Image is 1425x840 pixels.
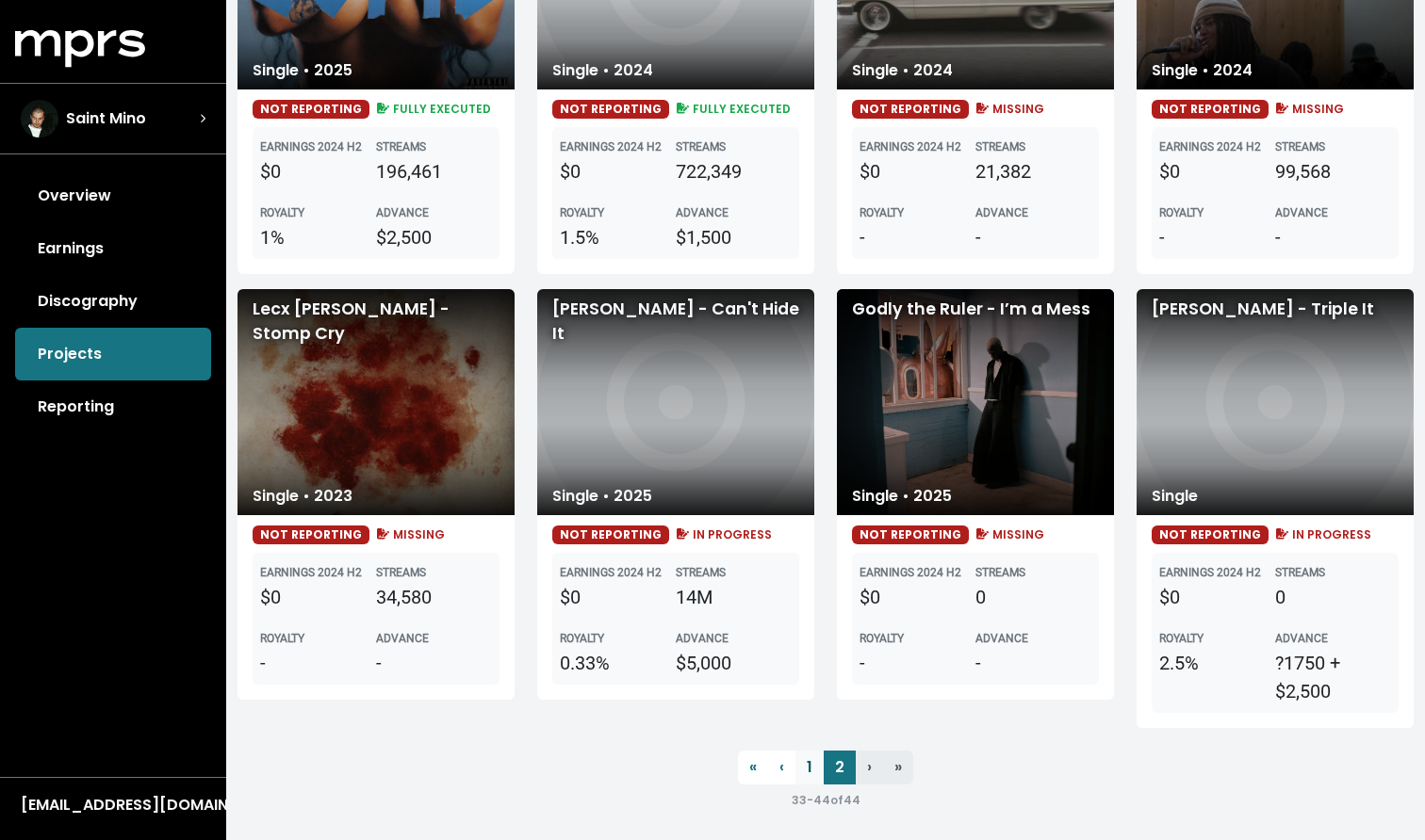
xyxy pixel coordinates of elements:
div: $0 [560,583,676,611]
div: 34,580 [376,583,492,611]
div: 1% [260,223,376,251]
div: 0 [1275,583,1391,611]
b: ADVANCE [676,632,729,645]
b: STREAMS [975,566,1025,579]
b: STREAMS [975,140,1025,153]
a: 1 [795,751,824,784]
span: MISSING [973,526,1045,542]
b: EARNINGS 2024 H2 [560,140,662,153]
b: ROYALTY [860,206,904,219]
a: mprs logo [15,37,145,58]
b: STREAMS [376,566,426,579]
span: IN PROGRESS [673,526,773,542]
div: Single • 2024 [837,52,968,89]
div: 1.5% [560,223,676,251]
div: ?1750 + $2,500 [1275,649,1391,705]
div: - [975,223,1091,251]
button: [EMAIL_ADDRESS][DOMAIN_NAME] [15,793,211,817]
b: EARNINGS 2024 H2 [860,566,961,579]
small: 33 - 44 of 44 [792,792,860,808]
b: STREAMS [376,140,426,153]
b: ROYALTY [860,632,904,645]
div: 14M [676,583,792,611]
span: MISSING [973,101,1045,117]
b: EARNINGS 2024 H2 [1159,566,1261,579]
span: NOT REPORTING [852,100,969,119]
div: Single • 2025 [237,52,368,89]
div: $0 [860,157,975,186]
div: - [1159,223,1275,251]
div: $0 [260,583,376,611]
b: STREAMS [676,566,726,579]
div: - [260,649,376,677]
b: ROYALTY [260,206,304,219]
div: Single • 2025 [837,477,967,515]
span: NOT REPORTING [1152,100,1269,119]
div: - [975,649,1091,677]
img: The selected account / producer [21,100,58,137]
a: Discography [15,275,211,328]
b: EARNINGS 2024 H2 [1159,140,1261,153]
div: 2.5% [1159,649,1275,677]
div: 0 [975,583,1091,611]
div: $0 [560,157,676,186]
span: IN PROGRESS [1272,526,1372,542]
b: STREAMS [1275,566,1325,579]
div: - [376,649,492,677]
b: ROYALTY [560,632,604,645]
a: Overview [15,170,211,222]
b: ROYALTY [1159,206,1204,219]
div: 21,382 [975,157,1091,186]
b: ROYALTY [1159,632,1204,645]
b: EARNINGS 2024 H2 [860,140,961,153]
div: - [860,649,975,677]
div: $5,000 [676,649,792,677]
b: ADVANCE [376,632,429,645]
span: NOT REPORTING [1152,525,1269,544]
b: EARNINGS 2024 H2 [260,566,362,579]
span: FULLY EXECUTED [373,101,492,117]
b: EARNINGS 2024 H2 [260,140,362,153]
div: $0 [860,583,975,611]
b: ROYALTY [560,206,604,219]
div: $0 [1159,583,1275,611]
div: $0 [1159,157,1275,186]
span: MISSING [1272,101,1345,117]
b: STREAMS [676,140,726,153]
div: 722,349 [676,157,792,186]
a: Earnings [15,222,211,275]
div: $1,500 [676,223,792,251]
a: Reporting [15,380,211,433]
div: Single • 2024 [1137,52,1268,89]
span: NOT REPORTING [552,100,669,119]
b: ADVANCE [1275,206,1328,219]
div: Single • 2023 [237,477,368,515]
span: NOT REPORTING [852,525,969,544]
span: Saint Mino [66,107,146,130]
div: 99,568 [1275,157,1391,186]
b: EARNINGS 2024 H2 [560,566,662,579]
div: [PERSON_NAME] - Triple It [1137,289,1414,515]
div: - [1275,223,1391,251]
b: STREAMS [1275,140,1325,153]
div: Godly the Ruler - I’m a Mess [837,289,1114,515]
div: Lecx [PERSON_NAME] - Stomp Cry [237,289,515,515]
span: FULLY EXECUTED [673,101,792,117]
div: [EMAIL_ADDRESS][DOMAIN_NAME] [21,794,205,816]
div: 196,461 [376,157,492,186]
span: ‹ [779,756,784,778]
span: NOT REPORTING [253,100,369,119]
b: ADVANCE [975,632,1028,645]
div: Single • 2025 [537,477,667,515]
div: Single [1137,477,1213,515]
span: MISSING [373,526,446,542]
div: Single • 2024 [537,52,668,89]
div: - [860,223,975,251]
span: NOT REPORTING [253,525,369,544]
b: ADVANCE [676,206,729,219]
span: NOT REPORTING [552,525,669,544]
b: ADVANCE [975,206,1028,219]
div: $2,500 [376,223,492,251]
div: $0 [260,157,376,186]
b: ROYALTY [260,632,304,645]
